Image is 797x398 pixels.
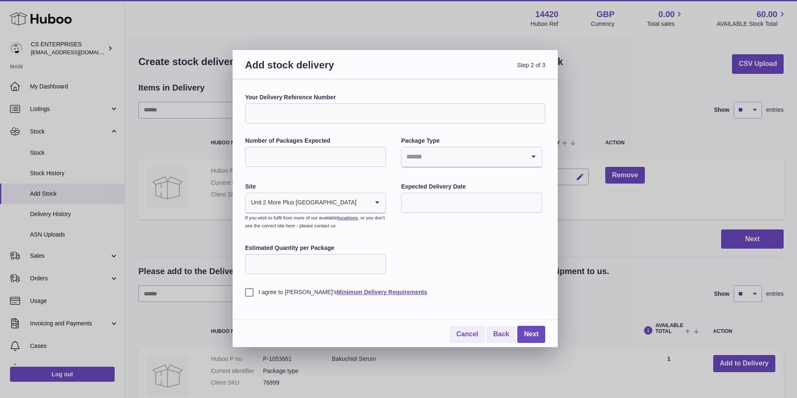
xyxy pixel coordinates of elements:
label: Your Delivery Reference Number [245,93,545,101]
a: Next [517,326,545,343]
h3: Add stock delivery [245,58,395,81]
a: Cancel [450,326,485,343]
input: Search for option [401,147,525,166]
div: Search for option [246,193,386,213]
label: Estimated Quantity per Package [245,244,386,252]
label: Package Type [401,137,542,145]
input: Search for option [357,193,369,212]
label: Site [245,183,386,191]
label: Expected Delivery Date [401,183,542,191]
a: locations [337,215,358,220]
label: I agree to [PERSON_NAME]'s [245,288,545,296]
small: If you wish to fulfil from more of our available , or you don’t see the correct site here - pleas... [245,215,385,228]
span: Unit 2 More Plus [GEOGRAPHIC_DATA] [246,193,357,212]
span: Step 2 of 3 [395,58,545,81]
label: Number of Packages Expected [245,137,386,145]
div: Search for option [401,147,541,167]
a: Minimum Delivery Requirements [337,289,427,295]
a: Back [486,326,516,343]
